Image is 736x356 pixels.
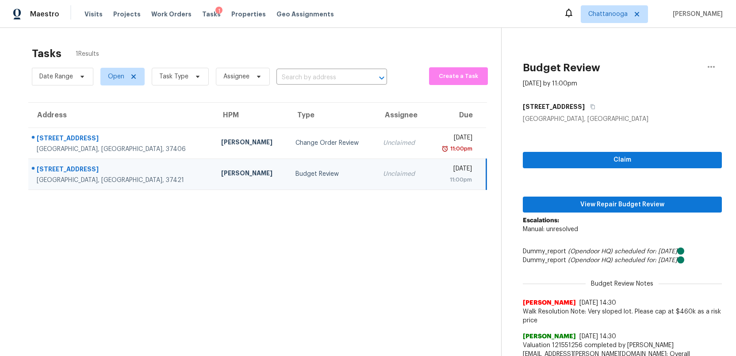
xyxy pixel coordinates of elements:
[530,199,715,210] span: View Repair Budget Review
[383,170,421,178] div: Unclaimed
[39,72,73,81] span: Date Range
[37,165,207,176] div: [STREET_ADDRESS]
[585,99,597,115] button: Copy Address
[376,72,388,84] button: Open
[523,298,576,307] span: [PERSON_NAME]
[530,155,715,166] span: Claim
[586,279,659,288] span: Budget Review Notes
[231,10,266,19] span: Properties
[84,10,103,19] span: Visits
[295,170,369,178] div: Budget Review
[523,226,578,232] span: Manual: unresolved
[568,248,613,255] i: (Opendoor HQ)
[435,164,472,175] div: [DATE]
[523,217,559,224] b: Escalations:
[523,79,577,88] div: [DATE] by 11:00pm
[523,115,722,124] div: [GEOGRAPHIC_DATA], [GEOGRAPHIC_DATA]
[448,144,472,153] div: 11:00pm
[435,133,472,144] div: [DATE]
[669,10,723,19] span: [PERSON_NAME]
[523,102,585,111] h5: [STREET_ADDRESS]
[37,134,207,145] div: [STREET_ADDRESS]
[221,138,281,149] div: [PERSON_NAME]
[108,72,124,81] span: Open
[221,169,281,180] div: [PERSON_NAME]
[223,72,249,81] span: Assignee
[37,176,207,185] div: [GEOGRAPHIC_DATA], [GEOGRAPHIC_DATA], 37421
[151,10,192,19] span: Work Orders
[159,72,188,81] span: Task Type
[428,103,486,128] th: Due
[429,67,488,85] button: Create a Task
[76,50,99,58] span: 1 Results
[579,300,616,306] span: [DATE] 14:30
[435,175,472,184] div: 11:00pm
[441,144,448,153] img: Overdue Alarm Icon
[37,145,207,154] div: [GEOGRAPHIC_DATA], [GEOGRAPHIC_DATA], 37406
[214,103,288,128] th: HPM
[523,152,722,168] button: Claim
[523,332,576,341] span: [PERSON_NAME]
[113,10,141,19] span: Projects
[614,257,677,263] i: scheduled for: [DATE]
[276,10,334,19] span: Geo Assignments
[523,63,600,72] h2: Budget Review
[202,11,221,17] span: Tasks
[568,257,613,263] i: (Opendoor HQ)
[523,307,722,325] span: Walk Resolution Note: Very sloped lot. Please cap at $460k as a risk price
[433,71,483,81] span: Create a Task
[276,71,362,85] input: Search by address
[295,139,369,147] div: Change Order Review
[523,256,722,265] div: Dummy_report
[215,7,222,15] div: 1
[523,247,722,256] div: Dummy_report
[383,139,421,147] div: Unclaimed
[588,10,628,19] span: Chattanooga
[579,333,616,340] span: [DATE] 14:30
[30,10,59,19] span: Maestro
[523,197,722,213] button: View Repair Budget Review
[614,248,677,255] i: scheduled for: [DATE]
[288,103,376,128] th: Type
[376,103,428,128] th: Assignee
[28,103,214,128] th: Address
[32,49,61,58] h2: Tasks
